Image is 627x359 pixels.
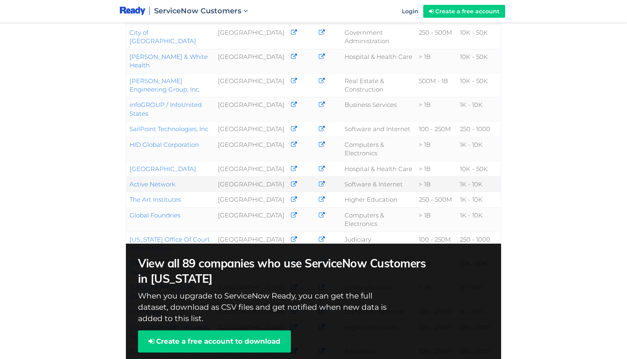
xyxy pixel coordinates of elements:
[416,49,457,73] td: > 1B
[130,165,196,173] a: [GEOGRAPHIC_DATA]
[416,25,457,49] td: 250 - 500M
[215,176,288,192] td: [GEOGRAPHIC_DATA]
[120,6,145,16] img: logo
[457,49,501,73] td: 10K - 50K
[341,232,416,256] td: Judiciary
[457,232,501,256] td: 250 - 1000
[416,232,457,256] td: 100 - 250M
[215,73,288,97] td: [GEOGRAPHIC_DATA]
[416,176,457,192] td: > 1B
[341,207,416,232] td: Computers & Electronics
[457,73,501,97] td: 10K - 50K
[457,25,501,49] td: 10K - 50K
[215,232,288,256] td: [GEOGRAPHIC_DATA]
[130,125,208,133] a: SailPoint Technologies, Inc
[215,49,288,73] td: [GEOGRAPHIC_DATA]
[130,180,176,188] a: Active Network
[341,176,416,192] td: Software & Internet
[416,207,457,232] td: > 1B
[457,161,501,176] td: 10K - 50K
[138,256,426,286] h2: View all 89 companies who use ServiceNow Customers in [US_STATE]
[457,121,501,137] td: 250 - 1000
[341,121,416,137] td: Software and Internet
[130,77,200,93] a: [PERSON_NAME] Engineering Group, Inc.
[215,137,288,161] td: [GEOGRAPHIC_DATA]
[154,6,241,15] span: ServiceNow Customers
[423,5,505,18] a: Create a free account
[416,137,457,161] td: > 1B
[457,176,501,192] td: 1K - 10K
[416,121,457,137] td: 100 - 250M
[416,161,457,176] td: > 1B
[397,1,423,21] a: Login
[416,73,457,97] td: 500M - 1B
[457,192,501,207] td: 1K - 10K
[341,192,416,207] td: Higher Education
[341,25,416,49] td: Government Administration
[130,101,202,117] a: infoGROUP / InfoUnited States
[130,53,208,69] a: [PERSON_NAME] & White Health
[130,29,196,45] a: City of [GEOGRAPHIC_DATA]
[215,25,288,49] td: [GEOGRAPHIC_DATA]
[341,161,416,176] td: Hospital & Health Care
[457,137,501,161] td: 1K - 10K
[138,330,291,352] a: Create a free account to download
[341,97,416,121] td: Business Services
[215,161,288,176] td: [GEOGRAPHIC_DATA]
[402,8,418,15] span: Login
[215,192,288,207] td: [GEOGRAPHIC_DATA]
[341,49,416,73] td: Hospital & Health Care
[138,256,489,324] div: When you upgrade to ServiceNow Ready, you can get the full dataset, download as CSV files and get...
[341,73,416,97] td: Real Estate & Construction
[457,97,501,121] td: 1K - 10K
[457,207,501,232] td: 1K - 10K
[215,97,288,121] td: [GEOGRAPHIC_DATA]
[416,97,457,121] td: > 1B
[416,192,457,207] td: 250 - 500M
[130,236,210,252] a: [US_STATE] Office Of Court Administration
[215,121,288,137] td: [GEOGRAPHIC_DATA]
[130,211,180,219] a: Global Foundries
[215,207,288,232] td: [GEOGRAPHIC_DATA]
[341,137,416,161] td: Computers & Electronics
[130,196,181,203] a: The Art Institutes
[130,141,199,148] a: HID Global Corporation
